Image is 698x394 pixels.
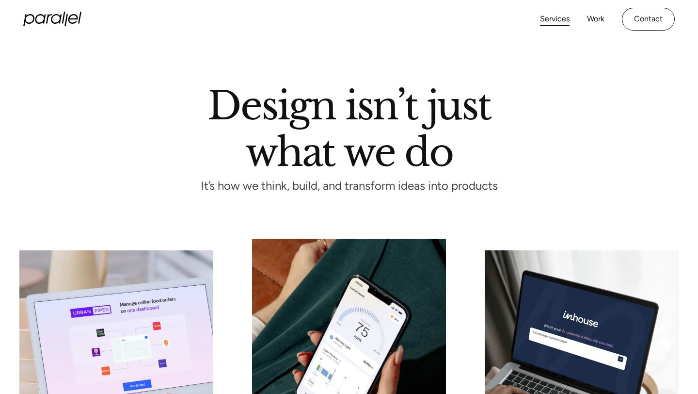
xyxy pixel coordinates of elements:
p: It’s how we think, build, and transform ideas into products [183,182,515,190]
h1: Design isn’t just what we do [207,87,491,166]
a: Contact [622,8,675,31]
a: Services [540,12,570,26]
a: Work [587,12,604,26]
